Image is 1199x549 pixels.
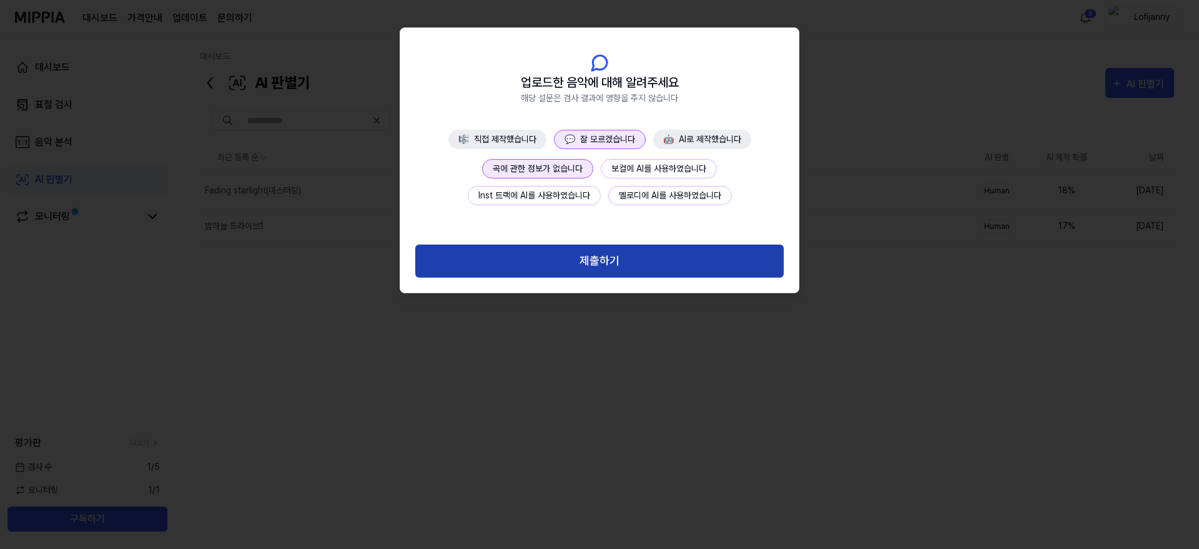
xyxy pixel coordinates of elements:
[565,134,575,144] span: 💬
[415,245,784,278] button: 제출하기
[468,186,601,205] button: Inst 트랙에 AI를 사용하였습니다
[448,130,546,149] button: 🎼직접 제작했습니다
[482,159,593,178] button: 곡에 관한 정보가 없습니다
[608,186,732,205] button: 멜로디에 AI를 사용하였습니다
[554,130,646,149] button: 💬잘 모르겠습니다
[458,134,469,144] span: 🎼
[521,92,678,105] span: 해당 설문은 검사 결과에 영향을 주지 않습니다
[653,130,751,149] button: 🤖AI로 제작했습니다
[521,73,679,92] span: 업로드한 음악에 대해 알려주세요
[601,159,717,178] button: 보컬에 AI를 사용하였습니다
[663,134,674,144] span: 🤖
